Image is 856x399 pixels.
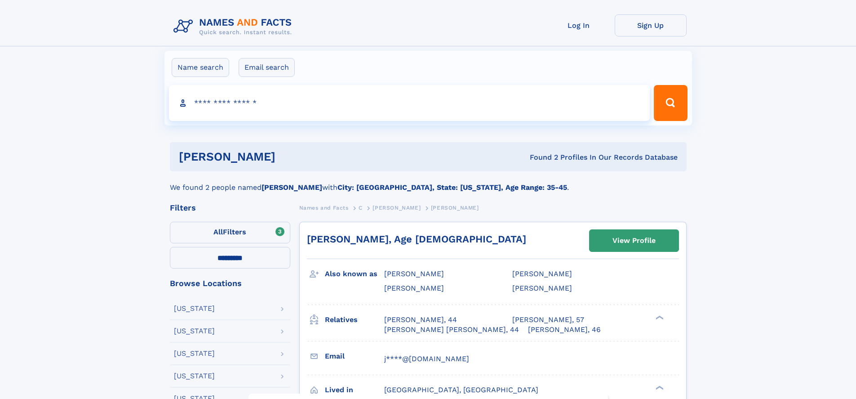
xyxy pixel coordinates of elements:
[384,269,444,278] span: [PERSON_NAME]
[590,230,679,251] a: View Profile
[169,85,650,121] input: search input
[307,233,526,245] a: [PERSON_NAME], Age [DEMOGRAPHIC_DATA]
[654,85,687,121] button: Search Button
[337,183,567,192] b: City: [GEOGRAPHIC_DATA], State: [US_STATE], Age Range: 35-45
[170,204,290,212] div: Filters
[172,58,229,77] label: Name search
[170,14,299,39] img: Logo Names and Facts
[373,202,421,213] a: [PERSON_NAME]
[403,152,678,162] div: Found 2 Profiles In Our Records Database
[170,222,290,243] label: Filters
[384,315,457,325] a: [PERSON_NAME], 44
[174,305,215,312] div: [US_STATE]
[170,171,687,193] div: We found 2 people named with .
[299,202,349,213] a: Names and Facts
[170,279,290,287] div: Browse Locations
[528,325,601,335] a: [PERSON_NAME], 46
[431,205,479,211] span: [PERSON_NAME]
[239,58,295,77] label: Email search
[179,151,403,162] h1: [PERSON_NAME]
[325,382,384,398] h3: Lived in
[359,205,363,211] span: C
[384,284,444,292] span: [PERSON_NAME]
[325,312,384,327] h3: Relatives
[174,372,215,380] div: [US_STATE]
[653,314,664,320] div: ❯
[174,350,215,357] div: [US_STATE]
[615,14,687,36] a: Sign Up
[359,202,363,213] a: C
[512,315,584,325] a: [PERSON_NAME], 57
[325,266,384,282] h3: Also known as
[174,327,215,335] div: [US_STATE]
[543,14,615,36] a: Log In
[325,349,384,364] h3: Email
[512,284,572,292] span: [PERSON_NAME]
[653,385,664,390] div: ❯
[213,228,223,236] span: All
[262,183,322,192] b: [PERSON_NAME]
[373,205,421,211] span: [PERSON_NAME]
[612,230,656,251] div: View Profile
[512,269,572,278] span: [PERSON_NAME]
[384,386,538,394] span: [GEOGRAPHIC_DATA], [GEOGRAPHIC_DATA]
[384,325,519,335] a: [PERSON_NAME] [PERSON_NAME], 44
